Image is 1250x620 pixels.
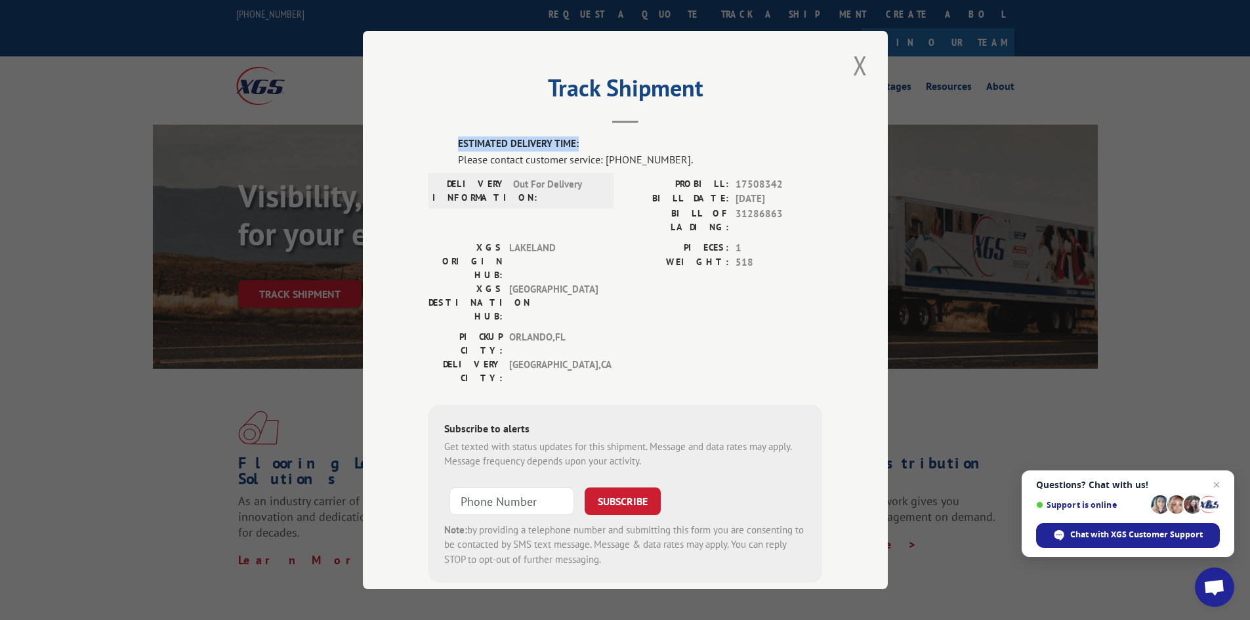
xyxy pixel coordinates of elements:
label: ESTIMATED DELIVERY TIME: [458,136,822,152]
div: Subscribe to alerts [444,421,806,440]
label: WEIGHT: [625,255,729,270]
span: Questions? Chat with us! [1036,480,1220,490]
div: by providing a telephone number and submitting this form you are consenting to be contacted by SM... [444,523,806,568]
label: XGS DESTINATION HUB: [428,282,503,323]
button: SUBSCRIBE [585,487,661,515]
a: Open chat [1195,568,1234,607]
span: Support is online [1036,500,1146,510]
label: BILL OF LADING: [625,207,729,234]
strong: Note: [444,524,467,536]
h2: Track Shipment [428,79,822,104]
span: [GEOGRAPHIC_DATA] [509,282,598,323]
span: ORLANDO , FL [509,330,598,358]
span: 17508342 [736,177,822,192]
span: 1 [736,241,822,256]
label: PIECES: [625,241,729,256]
span: 518 [736,255,822,270]
span: [GEOGRAPHIC_DATA] , CA [509,358,598,385]
input: Phone Number [449,487,574,515]
span: LAKELAND [509,241,598,282]
span: Out For Delivery [513,177,602,205]
label: PROBILL: [625,177,729,192]
label: PICKUP CITY: [428,330,503,358]
div: Please contact customer service: [PHONE_NUMBER]. [458,152,822,167]
label: DELIVERY INFORMATION: [432,177,507,205]
label: XGS ORIGIN HUB: [428,241,503,282]
button: Close modal [849,47,871,83]
span: Chat with XGS Customer Support [1036,523,1220,548]
label: BILL DATE: [625,192,729,207]
span: [DATE] [736,192,822,207]
label: DELIVERY CITY: [428,358,503,385]
span: 31286863 [736,207,822,234]
span: Chat with XGS Customer Support [1070,529,1203,541]
div: Get texted with status updates for this shipment. Message and data rates may apply. Message frequ... [444,440,806,469]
